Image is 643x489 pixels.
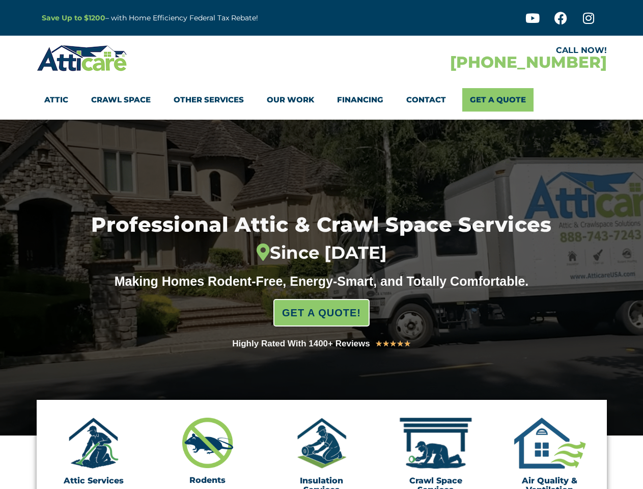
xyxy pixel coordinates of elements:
[232,337,370,351] div: Highly Rated With 1400+ Reviews
[397,337,404,350] i: ★
[322,46,607,55] div: CALL NOW!
[389,337,397,350] i: ★
[64,476,124,485] a: Attic Services
[406,88,446,112] a: Contact
[95,274,548,289] div: Making Homes Rodent-Free, Energy-Smart, and Totally Comfortable.
[91,88,151,112] a: Crawl Space
[44,88,599,112] nav: Menu
[42,13,105,22] a: Save Up to $1200
[44,88,68,112] a: Attic
[375,337,382,350] i: ★
[267,88,314,112] a: Our Work
[404,337,411,350] i: ★
[337,88,383,112] a: Financing
[375,337,411,350] div: 5/5
[174,88,244,112] a: Other Services
[44,214,599,263] h1: Professional Attic & Crawl Space Services
[382,337,389,350] i: ★
[44,242,599,263] div: Since [DATE]
[462,88,534,112] a: Get A Quote
[189,475,226,485] a: Rodents
[42,12,372,24] p: – with Home Efficiency Federal Tax Rebate!
[273,299,370,327] a: GET A QUOTE!
[282,303,361,323] span: GET A QUOTE!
